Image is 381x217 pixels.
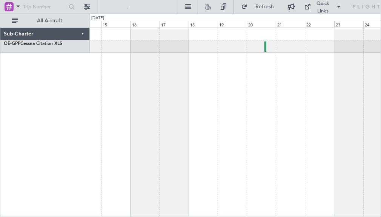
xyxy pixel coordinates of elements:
[4,42,20,46] span: OE-GPP
[131,21,160,28] div: 16
[8,15,82,27] button: All Aircraft
[4,42,62,46] a: OE-GPPCessna Citation XLS
[101,21,130,28] div: 15
[300,1,346,13] button: Quick Links
[160,21,189,28] div: 17
[189,21,218,28] div: 18
[334,21,363,28] div: 23
[276,21,305,28] div: 21
[247,21,276,28] div: 20
[91,15,104,22] div: [DATE]
[218,21,247,28] div: 19
[305,21,334,28] div: 22
[249,4,281,9] span: Refresh
[23,1,66,12] input: Trip Number
[238,1,283,13] button: Refresh
[20,18,80,23] span: All Aircraft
